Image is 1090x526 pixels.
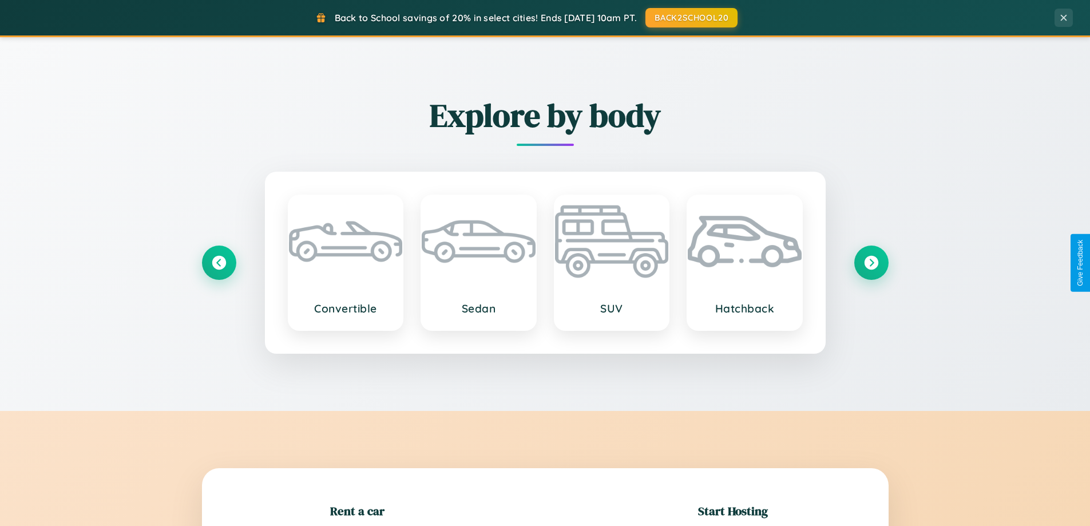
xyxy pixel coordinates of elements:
h3: SUV [566,302,657,315]
h3: Hatchback [699,302,790,315]
h3: Convertible [300,302,391,315]
h2: Explore by body [202,93,889,137]
button: BACK2SCHOOL20 [645,8,738,27]
span: Back to School savings of 20% in select cities! Ends [DATE] 10am PT. [335,12,637,23]
h2: Start Hosting [698,503,768,519]
div: Give Feedback [1076,240,1084,286]
h2: Rent a car [330,503,385,519]
h3: Sedan [433,302,524,315]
